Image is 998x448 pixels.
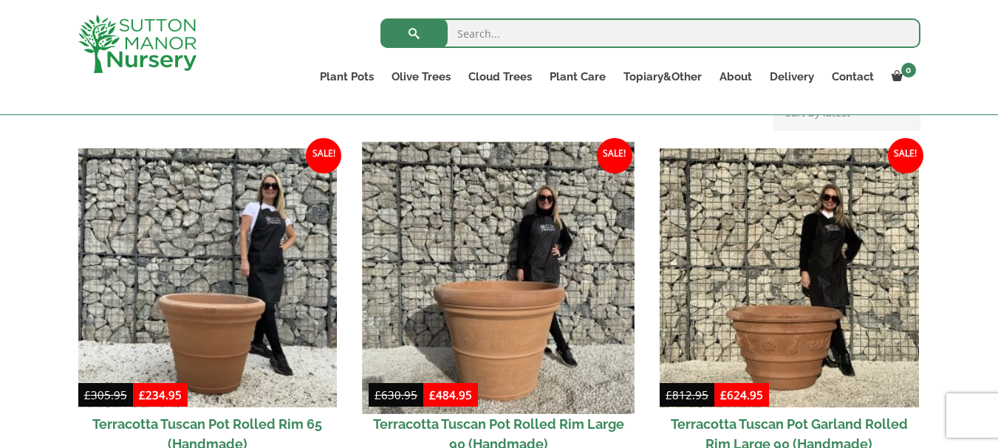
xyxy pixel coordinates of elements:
[306,138,341,173] span: Sale!
[375,387,381,402] span: £
[380,18,920,48] input: Search...
[78,15,196,73] img: logo
[666,387,672,402] span: £
[597,138,632,173] span: Sale!
[429,387,472,402] bdi: 484.95
[720,387,763,402] bdi: 624.95
[711,66,761,87] a: About
[363,142,635,413] img: Terracotta Tuscan Pot Rolled Rim Large 90 (Handmade)
[761,66,823,87] a: Delivery
[888,138,923,173] span: Sale!
[459,66,541,87] a: Cloud Trees
[615,66,711,87] a: Topiary&Other
[901,63,916,77] span: 0
[84,387,91,402] span: £
[311,66,383,87] a: Plant Pots
[541,66,615,87] a: Plant Care
[383,66,459,87] a: Olive Trees
[660,148,919,407] img: Terracotta Tuscan Pot Garland Rolled Rim Large 90 (Handmade)
[139,387,182,402] bdi: 234.95
[720,387,727,402] span: £
[823,66,883,87] a: Contact
[429,387,436,402] span: £
[139,387,146,402] span: £
[78,148,338,407] img: Terracotta Tuscan Pot Rolled Rim 65 (Handmade)
[883,66,920,87] a: 0
[666,387,708,402] bdi: 812.95
[375,387,417,402] bdi: 630.95
[84,387,127,402] bdi: 305.95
